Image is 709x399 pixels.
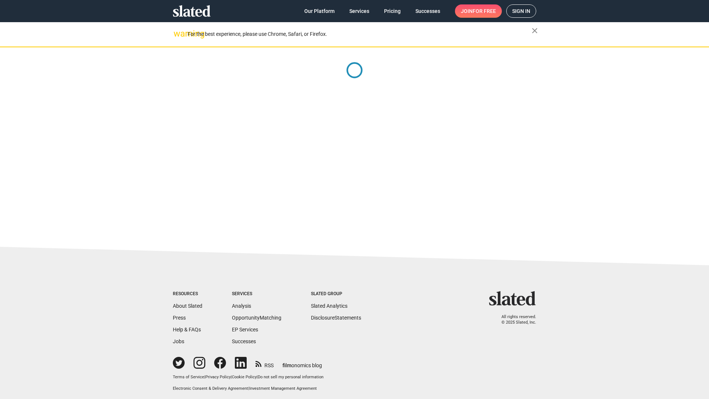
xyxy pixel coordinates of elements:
[512,5,530,17] span: Sign in
[173,327,201,332] a: Help & FAQs
[173,315,186,321] a: Press
[384,4,401,18] span: Pricing
[232,338,256,344] a: Successes
[249,386,317,391] a: Investment Management Agreement
[349,4,369,18] span: Services
[174,29,182,38] mat-icon: warning
[204,375,205,379] span: |
[311,315,361,321] a: DisclosureStatements
[282,362,291,368] span: film
[232,375,257,379] a: Cookie Policy
[232,315,281,321] a: OpportunityMatching
[530,26,539,35] mat-icon: close
[205,375,231,379] a: Privacy Policy
[173,291,202,297] div: Resources
[461,4,496,18] span: Join
[282,356,322,369] a: filmonomics blog
[173,386,248,391] a: Electronic Consent & Delivery Agreement
[506,4,536,18] a: Sign in
[232,327,258,332] a: EP Services
[248,386,249,391] span: |
[298,4,340,18] a: Our Platform
[311,303,347,309] a: Slated Analytics
[188,29,532,39] div: For the best experience, please use Chrome, Safari, or Firefox.
[473,4,496,18] span: for free
[256,358,274,369] a: RSS
[304,4,335,18] span: Our Platform
[311,291,361,297] div: Slated Group
[232,291,281,297] div: Services
[231,375,232,379] span: |
[258,375,323,380] button: Do not sell my personal information
[415,4,440,18] span: Successes
[257,375,258,379] span: |
[173,303,202,309] a: About Slated
[173,338,184,344] a: Jobs
[410,4,446,18] a: Successes
[494,314,536,325] p: All rights reserved. © 2025 Slated, Inc.
[378,4,407,18] a: Pricing
[173,375,204,379] a: Terms of Service
[232,303,251,309] a: Analysis
[455,4,502,18] a: Joinfor free
[343,4,375,18] a: Services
